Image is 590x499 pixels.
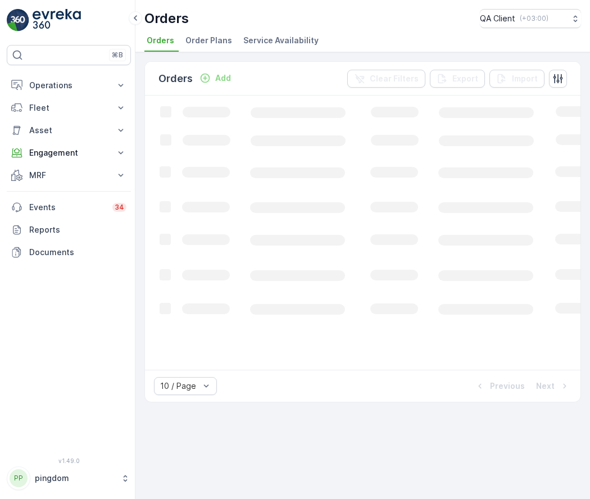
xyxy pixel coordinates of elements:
[158,71,193,87] p: Orders
[33,9,81,31] img: logo_light-DOdMpM7g.png
[29,80,108,91] p: Operations
[536,380,555,392] p: Next
[112,51,123,60] p: ⌘B
[35,473,115,484] p: pingdom
[215,72,231,84] p: Add
[480,13,515,24] p: QA Client
[480,9,581,28] button: QA Client(+03:00)
[535,379,571,393] button: Next
[29,125,108,136] p: Asset
[29,170,108,181] p: MRF
[7,196,131,219] a: Events34
[473,379,526,393] button: Previous
[7,74,131,97] button: Operations
[115,203,124,212] p: 34
[7,9,29,31] img: logo
[10,469,28,487] div: PP
[7,457,131,464] span: v 1.49.0
[29,102,108,114] p: Fleet
[29,202,106,213] p: Events
[144,10,189,28] p: Orders
[490,380,525,392] p: Previous
[7,97,131,119] button: Fleet
[7,219,131,241] a: Reports
[430,70,485,88] button: Export
[7,164,131,187] button: MRF
[489,70,544,88] button: Import
[29,247,126,258] p: Documents
[147,35,174,46] span: Orders
[29,147,108,158] p: Engagement
[29,224,126,235] p: Reports
[195,71,235,85] button: Add
[7,466,131,490] button: PPpingdom
[512,73,538,84] p: Import
[185,35,232,46] span: Order Plans
[7,241,131,264] a: Documents
[7,142,131,164] button: Engagement
[243,35,319,46] span: Service Availability
[520,14,548,23] p: ( +03:00 )
[370,73,419,84] p: Clear Filters
[7,119,131,142] button: Asset
[347,70,425,88] button: Clear Filters
[452,73,478,84] p: Export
